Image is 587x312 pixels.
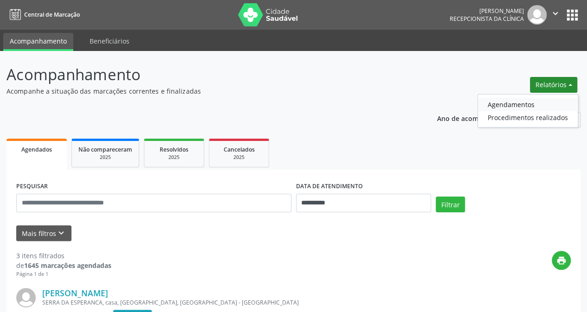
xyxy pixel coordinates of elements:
a: [PERSON_NAME] [42,288,108,298]
img: img [527,5,547,25]
span: Resolvidos [160,146,188,153]
strong: 1645 marcações agendadas [24,261,111,270]
a: Central de Marcação [6,7,80,22]
label: DATA DE ATENDIMENTO [296,179,363,194]
div: de [16,261,111,270]
ul: Relatórios [477,94,578,127]
p: Ano de acompanhamento [437,112,519,124]
a: Agendamentos [478,98,578,111]
div: SERRA DA ESPERANCA, casa, [GEOGRAPHIC_DATA], [GEOGRAPHIC_DATA] - [GEOGRAPHIC_DATA] [42,299,432,306]
label: PESQUISAR [16,179,48,194]
button:  [547,5,564,25]
div: 2025 [78,154,132,161]
i:  [550,8,561,19]
span: Cancelados [224,146,255,153]
i: print [556,255,567,266]
p: Acompanhamento [6,63,408,86]
span: Não compareceram [78,146,132,153]
a: Acompanhamento [3,33,73,51]
img: img [16,288,36,307]
button: Relatórios [530,77,577,93]
button: apps [564,7,581,23]
div: [PERSON_NAME] [450,7,524,15]
span: Agendados [21,146,52,153]
button: print [552,251,571,270]
a: Procedimentos realizados [478,111,578,124]
span: Central de Marcação [24,11,80,19]
button: Filtrar [436,197,465,212]
div: Página 1 de 1 [16,270,111,278]
button: Mais filtroskeyboard_arrow_down [16,225,71,242]
i: keyboard_arrow_down [56,228,66,238]
span: Recepcionista da clínica [450,15,524,23]
a: Beneficiários [83,33,136,49]
div: 3 itens filtrados [16,251,111,261]
p: Acompanhe a situação das marcações correntes e finalizadas [6,86,408,96]
div: 2025 [151,154,197,161]
div: 2025 [216,154,262,161]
